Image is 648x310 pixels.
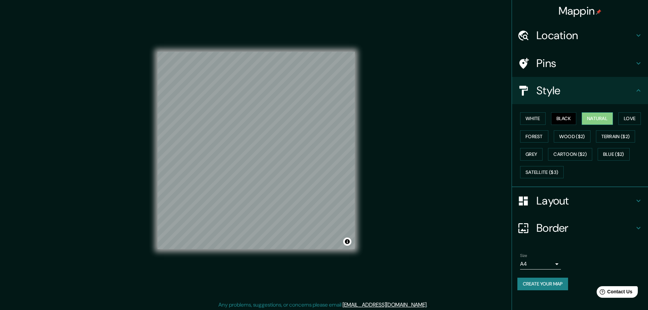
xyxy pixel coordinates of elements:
div: Border [512,214,648,242]
h4: Style [536,84,634,97]
button: Natural [582,112,613,125]
div: Pins [512,50,648,77]
button: Terrain ($2) [596,130,635,143]
h4: Layout [536,194,634,208]
h4: Location [536,29,634,42]
p: Any problems, suggestions, or concerns please email . [218,301,428,309]
button: Black [551,112,577,125]
button: Toggle attribution [343,238,351,246]
canvas: Map [157,52,355,249]
button: White [520,112,546,125]
div: Layout [512,187,648,214]
button: Wood ($2) [554,130,591,143]
label: Size [520,253,527,259]
button: Blue ($2) [598,148,630,161]
button: Forest [520,130,548,143]
div: Location [512,22,648,49]
button: Love [618,112,641,125]
button: Create your map [517,278,568,290]
div: Style [512,77,648,104]
div: A4 [520,259,561,270]
button: Cartoon ($2) [548,148,592,161]
h4: Mappin [559,4,602,18]
button: Grey [520,148,543,161]
h4: Border [536,221,634,235]
h4: Pins [536,56,634,70]
iframe: Help widget launcher [587,283,641,303]
div: . [429,301,430,309]
img: pin-icon.png [596,9,601,15]
button: Satellite ($3) [520,166,564,179]
div: . [428,301,429,309]
a: [EMAIL_ADDRESS][DOMAIN_NAME] [343,301,427,308]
